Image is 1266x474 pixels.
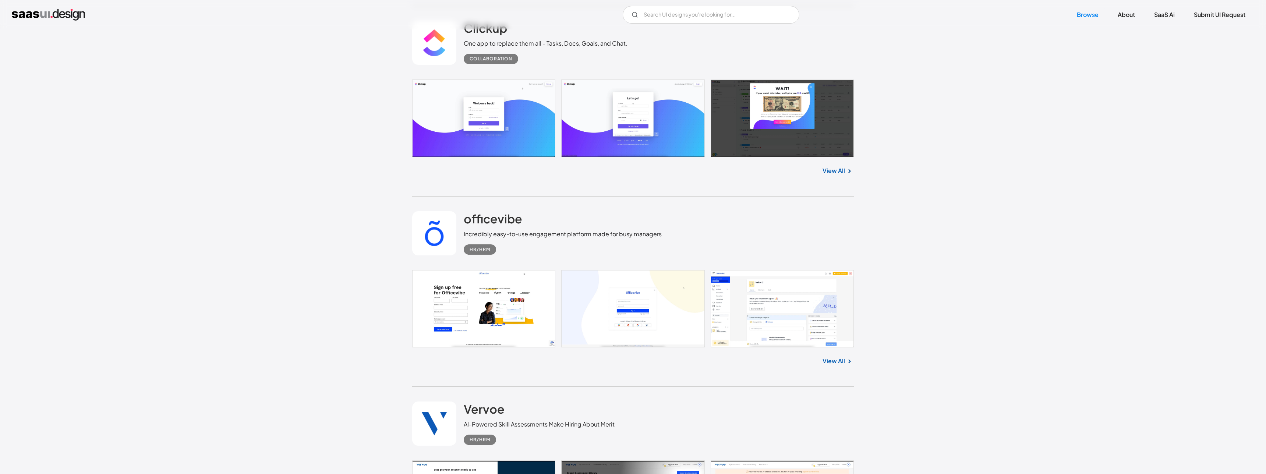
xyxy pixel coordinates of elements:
[1145,7,1184,23] a: SaaS Ai
[470,245,490,254] div: HR/HRM
[464,420,615,429] div: AI-Powered Skill Assessments Make Hiring About Merit
[1185,7,1254,23] a: Submit UI Request
[823,166,845,175] a: View All
[1068,7,1107,23] a: Browse
[12,9,85,21] a: home
[464,402,505,420] a: Vervoe
[464,211,522,230] a: officevibe
[1109,7,1144,23] a: About
[464,230,662,238] div: Incredibly easy-to-use engagement platform made for busy managers
[823,357,845,365] a: View All
[464,211,522,226] h2: officevibe
[464,402,505,416] h2: Vervoe
[470,54,512,63] div: Collaboration
[623,6,799,24] form: Email Form
[464,21,507,39] a: Clickup
[470,435,490,444] div: HR/HRM
[464,39,627,48] div: One app to replace them all - Tasks, Docs, Goals, and Chat.
[623,6,799,24] input: Search UI designs you're looking for...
